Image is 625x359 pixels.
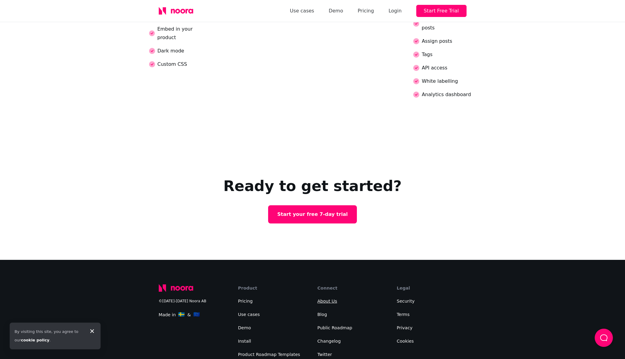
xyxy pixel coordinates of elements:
div: Legal [397,284,467,292]
a: Use cases [238,312,260,317]
a: Start your free 7-day trial [268,205,357,223]
div: Merge and move posts [413,15,476,32]
span: 🇸🇪 [178,311,185,317]
a: Product Roadmap Templates [238,352,300,357]
a: Demo [329,7,343,15]
a: Security [397,299,415,304]
div: Made in & [159,310,228,319]
a: Terms [397,312,410,317]
a: Cookies [397,339,414,344]
a: Pricing [238,299,253,304]
div: Tags [413,50,476,59]
a: About Us [317,299,337,304]
div: By visiting this site, you agree to our . [15,327,84,344]
div: Assign posts [413,37,476,45]
div: API access [413,64,476,72]
div: Login [388,7,401,15]
a: Changelog [317,339,341,344]
button: Load Chat [595,329,613,347]
div: White labelling [413,77,476,86]
a: Install [238,339,251,344]
a: Demo [238,325,251,330]
div: Product [238,284,308,292]
a: Use cases [290,7,314,15]
button: Start Free Trial [416,5,467,17]
a: Blog [317,312,327,317]
div: Custom CSS [149,60,212,69]
div: Analytics dashboard [413,90,476,99]
div: Embed in your product [149,25,212,42]
a: Public Roadmap [317,325,352,330]
a: Privacy [397,325,413,330]
a: Pricing [357,7,374,15]
h2: Ready to get started? [223,176,402,195]
a: cookie policy [21,338,49,342]
span: 🇪🇺 [193,311,200,317]
a: Twitter [317,352,332,357]
div: Dark mode [149,47,212,55]
div: ©[DATE]-[DATE] Noora AB [159,297,228,305]
div: Connect [317,284,387,292]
